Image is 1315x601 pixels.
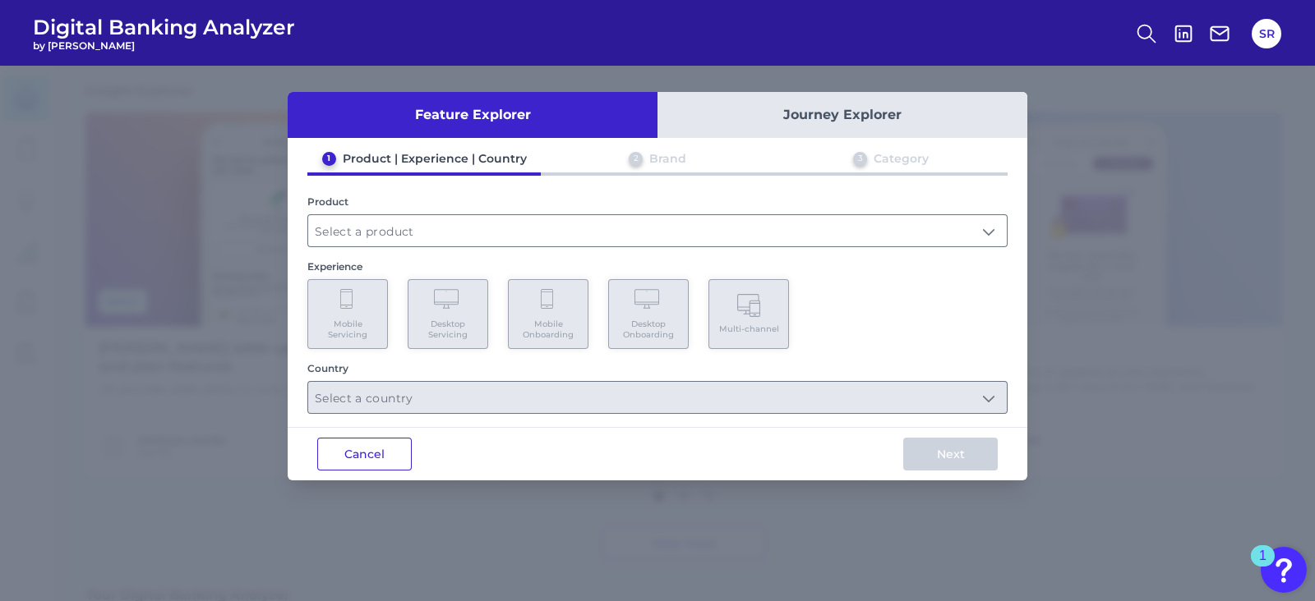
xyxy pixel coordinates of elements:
div: Product | Experience | Country [343,151,527,166]
input: Select a country [308,382,1007,413]
button: Desktop Onboarding [608,279,689,349]
div: Experience [307,260,1008,273]
span: Desktop Onboarding [617,319,680,340]
span: Multi-channel [719,323,779,334]
button: Desktop Servicing [408,279,488,349]
span: by [PERSON_NAME] [33,39,295,52]
div: 3 [853,152,867,166]
button: Mobile Servicing [307,279,388,349]
button: Next [903,438,998,470]
div: Brand [649,151,686,166]
span: Desktop Servicing [417,319,479,340]
div: 2 [629,152,643,166]
button: Feature Explorer [288,92,657,138]
span: Mobile Onboarding [517,319,579,340]
button: Mobile Onboarding [508,279,588,349]
div: Country [307,362,1008,374]
div: 1 [1259,556,1267,577]
div: 1 [322,152,336,166]
button: Multi-channel [708,279,789,349]
input: Select a product [308,215,1007,246]
span: Mobile Servicing [316,319,379,340]
div: Category [874,151,929,166]
button: Journey Explorer [657,92,1027,138]
button: SR [1252,19,1281,48]
button: Open Resource Center, 1 new notification [1261,547,1307,593]
button: Cancel [317,438,412,470]
span: Digital Banking Analyzer [33,15,295,39]
div: Product [307,195,1008,208]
